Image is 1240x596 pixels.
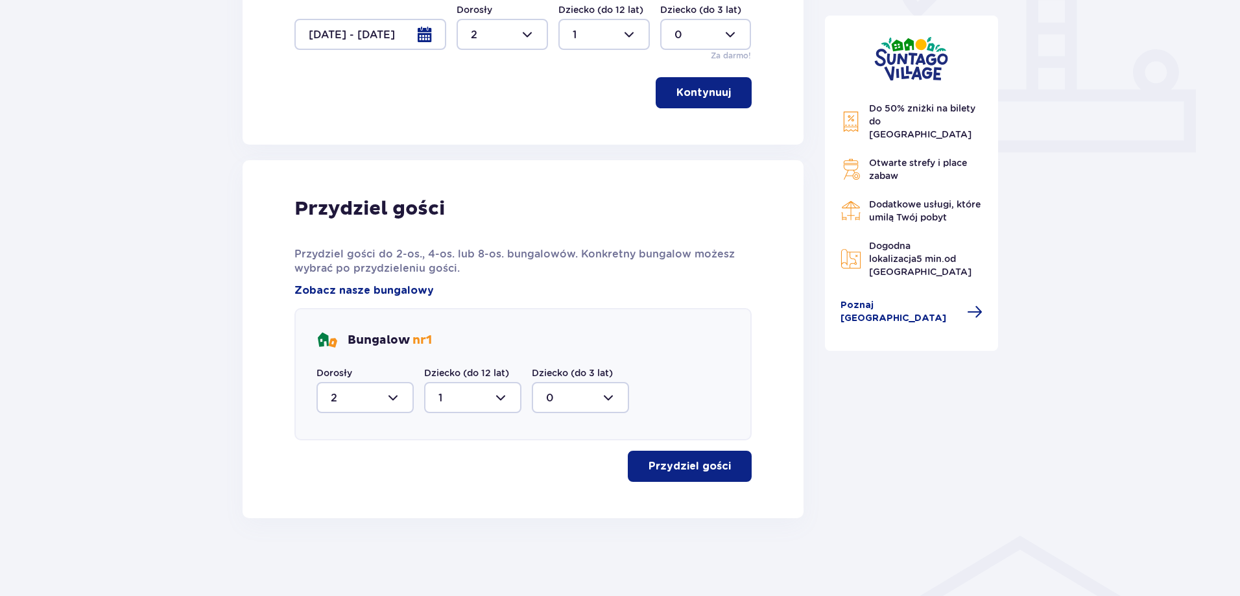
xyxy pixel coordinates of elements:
[316,366,352,379] label: Dorosły
[532,366,613,379] label: Dziecko (do 3 lat)
[841,299,983,325] a: Poznaj [GEOGRAPHIC_DATA]
[660,3,741,16] label: Dziecko (do 3 lat)
[649,459,731,473] p: Przydziel gości
[558,3,643,16] label: Dziecko (do 12 lat)
[628,451,752,482] button: Przydziel gości
[841,299,960,325] span: Poznaj [GEOGRAPHIC_DATA]
[316,330,337,351] img: bungalows Icon
[294,283,434,298] a: Zobacz nasze bungalowy
[916,254,944,264] span: 5 min.
[656,77,752,108] button: Kontynuuj
[841,248,861,269] img: Map Icon
[874,36,948,81] img: Suntago Village
[676,86,731,100] p: Kontynuuj
[841,111,861,132] img: Discount Icon
[869,103,975,139] span: Do 50% zniżki na bilety do [GEOGRAPHIC_DATA]
[424,366,509,379] label: Dziecko (do 12 lat)
[869,199,981,222] span: Dodatkowe usługi, które umilą Twój pobyt
[457,3,492,16] label: Dorosły
[841,159,861,180] img: Grill Icon
[869,241,972,277] span: Dogodna lokalizacja od [GEOGRAPHIC_DATA]
[869,158,967,181] span: Otwarte strefy i place zabaw
[841,200,861,221] img: Restaurant Icon
[294,197,445,221] p: Przydziel gości
[294,247,752,276] p: Przydziel gości do 2-os., 4-os. lub 8-os. bungalowów. Konkretny bungalow możesz wybrać po przydzi...
[711,50,751,62] p: Za darmo!
[348,333,432,348] p: Bungalow
[412,333,432,348] span: nr 1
